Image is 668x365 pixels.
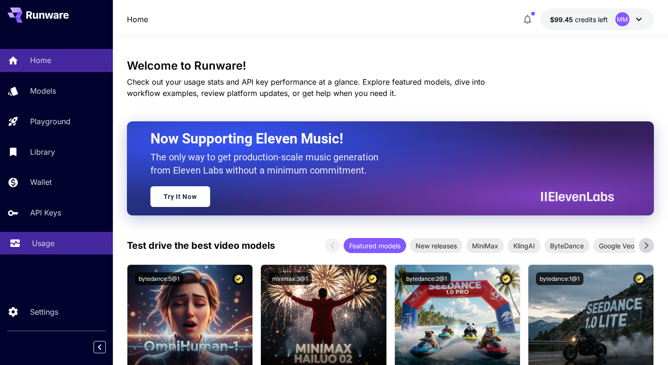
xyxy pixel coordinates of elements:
[344,241,406,251] span: Featured models
[30,207,61,218] p: API Keys
[127,238,275,253] p: Test drive the best video models
[508,238,541,253] div: KlingAI
[593,241,640,251] span: Google Veo
[366,272,379,285] button: Certified Model – Vetted for best performance and includes a commercial license.
[30,55,51,66] p: Home
[500,272,512,285] button: Certified Model – Vetted for best performance and includes a commercial license.
[466,238,504,253] div: MiniMax
[30,116,71,127] p: Playground
[127,14,148,25] a: Home
[135,272,183,285] button: bytedance:5@1
[94,341,106,353] button: Collapse sidebar
[593,238,640,253] div: Google Veo
[32,238,55,249] p: Usage
[550,15,608,24] div: $99.44637
[232,272,245,285] button: Certified Model – Vetted for best performance and includes a commercial license.
[30,146,55,158] p: Library
[127,59,654,72] h3: Welcome to Runware!
[633,272,646,285] button: Certified Model – Vetted for best performance and includes a commercial license.
[127,14,148,25] nav: breadcrumb
[30,85,56,96] p: Models
[466,241,504,251] span: MiniMax
[402,272,451,285] button: bytedance:2@1
[30,306,58,317] p: Settings
[575,16,608,24] span: credits left
[268,272,312,285] button: minimax:3@1
[544,238,589,253] div: ByteDance
[536,272,583,285] button: bytedance:1@1
[101,339,113,356] div: Collapse sidebar
[541,8,654,30] button: $99.44637MM
[410,241,463,251] span: New releases
[508,241,541,251] span: KlingAI
[544,241,589,251] span: ByteDance
[410,238,463,253] div: New releases
[150,151,385,177] p: The only way to get production-scale music generation from Eleven Labs without a minimum commitment.
[30,176,52,188] p: Wallet
[150,130,607,148] h2: Now Supporting Eleven Music!
[344,238,406,253] div: Featured models
[615,12,629,26] div: MM
[550,16,575,24] span: $99.45
[150,186,210,207] a: Try It Now
[127,77,485,98] span: Check out your usage stats and API key performance at a glance. Explore featured models, dive int...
